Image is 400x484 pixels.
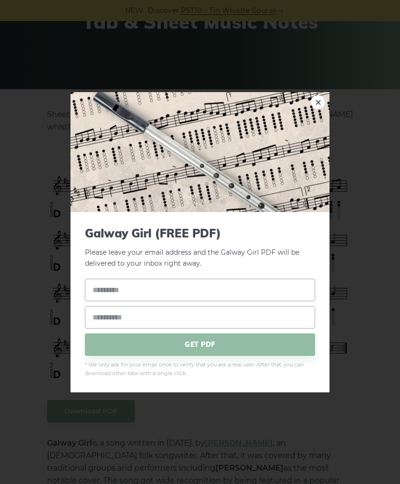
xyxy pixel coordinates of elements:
[71,92,329,212] img: Tin Whistle Tab Preview
[85,226,315,240] span: Galway Girl (FREE PDF)
[85,333,315,356] span: GET PDF
[85,226,315,269] p: Please leave your email address and the Galway Girl PDF will be delivered to your inbox right away.
[311,94,325,109] a: ×
[85,361,315,378] span: * We only ask for your email once to verify that you are a real user. After that, you can downloa...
